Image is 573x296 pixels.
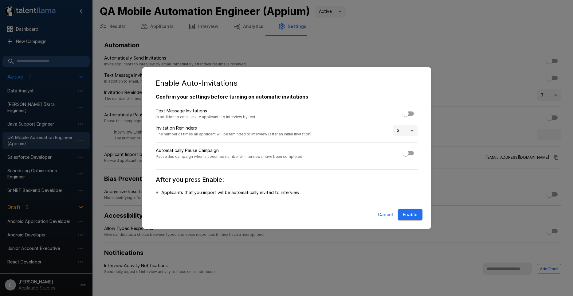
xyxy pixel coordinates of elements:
[398,209,422,220] button: Enable
[393,125,418,137] div: 3
[156,94,308,100] b: Confirm your settings before turning on automatic invitations
[375,209,395,220] button: Cancel
[156,154,302,160] span: Pause this campaign when a specified number of interviews have been completed
[156,125,312,131] p: Invitation Reminders
[156,175,418,185] h6: After you press Enable:
[161,189,299,196] p: Applicants that you import will be automatically invited to interview
[148,73,425,93] h2: Enable Auto-Invitations
[156,108,255,114] p: Text Message Invitations
[156,147,302,154] p: Automatically Pause Campaign
[156,131,312,137] span: The number of times an applicant will be reminded to interview (after an initial invitation)
[156,114,255,120] span: In addition to email, invite applicants to interview by text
